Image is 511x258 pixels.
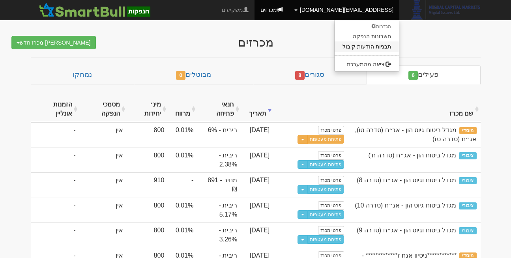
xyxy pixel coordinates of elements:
div: מכרזים [102,36,410,49]
a: פתיחת מעטפות [307,210,344,219]
a: פעילים [367,65,481,84]
a: פתיחת מעטפות [307,135,344,144]
a: תבניות הודעות קיבול [335,41,399,52]
td: [DATE] [241,122,273,148]
span: 6 [408,71,418,80]
th: הזמנות אונליין : activate to sort column ascending [31,96,80,123]
td: ריבית - 5.17% [197,198,241,223]
td: 800 [127,222,168,248]
a: פרטי מכרז [318,226,344,235]
a: פרטי מכרז [318,126,344,135]
th: שם מכרז : activate to sort column ascending [348,96,480,123]
td: מחיר - 891 ₪ [197,172,241,198]
span: - [73,201,75,210]
th: מינ׳ יחידות : activate to sort column ascending [127,96,168,123]
td: 800 [127,198,168,223]
button: [PERSON_NAME] מכרז חדש [11,36,96,49]
span: מגדל ביטוח גיוס הון - אג״ח (סדרה טו), אג״ח (סדרה טז) [355,127,477,142]
span: 8 [295,71,305,80]
a: מבוטלים [134,65,253,84]
a: פרטי מכרז [318,201,344,210]
span: 0 [176,71,185,80]
td: 800 [127,148,168,173]
a: פרטי מכרז [318,176,344,185]
span: מגדל ביטוח וגיוס הון - אג״ח (סדרה 9) [357,227,456,234]
a: חשבונות הנפקה [335,31,399,41]
td: [DATE] [241,148,273,173]
td: 910 [127,172,168,198]
a: נמחקו [31,65,134,84]
a: פתיחת מעטפות [307,160,344,169]
th: תאריך : activate to sort column ascending [241,96,273,123]
span: אין [116,227,123,234]
td: 0.01% [168,148,197,173]
th: תנאי פתיחה : activate to sort column ascending [197,96,241,123]
span: ציבורי [459,227,476,234]
td: 0.01% [168,122,197,148]
a: פרטי מכרז [318,151,344,160]
td: 0.01% [168,222,197,248]
td: [DATE] [241,172,273,198]
span: אין [116,177,123,183]
td: ריבית - 6% [197,122,241,148]
a: יציאה מהמערכת [335,59,399,69]
td: - [168,172,197,198]
span: - [73,226,75,235]
span: מגדל ביטוח הון - אג״ח (סדרה ח') [368,152,456,159]
span: אין [116,152,123,159]
td: 0.01% [168,198,197,223]
span: אין [116,127,123,133]
a: סגורים [253,65,367,84]
a: פתיחת מעטפות [307,185,344,194]
span: ציבורי [459,177,476,184]
span: - [73,126,75,135]
span: ציבורי [459,202,476,209]
span: - [73,151,75,160]
td: ריבית - 3.26% [197,222,241,248]
td: [DATE] [241,222,273,248]
span: מגדל ביטוח גיוס הון - אג״ח (סדרה 10) [355,202,456,209]
td: [DATE] [241,198,273,223]
span: ציבורי [459,152,476,159]
span: מוסדי [459,127,476,134]
span: מגדל ביטוח וגיוס הון - אג״ח (סדרה 8) [357,177,456,183]
a: פתיחת מעטפות [307,235,344,244]
img: SmartBull Logo [37,2,153,18]
span: - [73,176,75,185]
td: 800 [127,122,168,148]
th: מרווח : activate to sort column ascending [168,96,197,123]
th: מסמכי הנפקה : activate to sort column ascending [79,96,127,123]
li: הגדרות [335,22,399,31]
td: ריבית - 2.38% [197,148,241,173]
span: אין [116,202,123,209]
